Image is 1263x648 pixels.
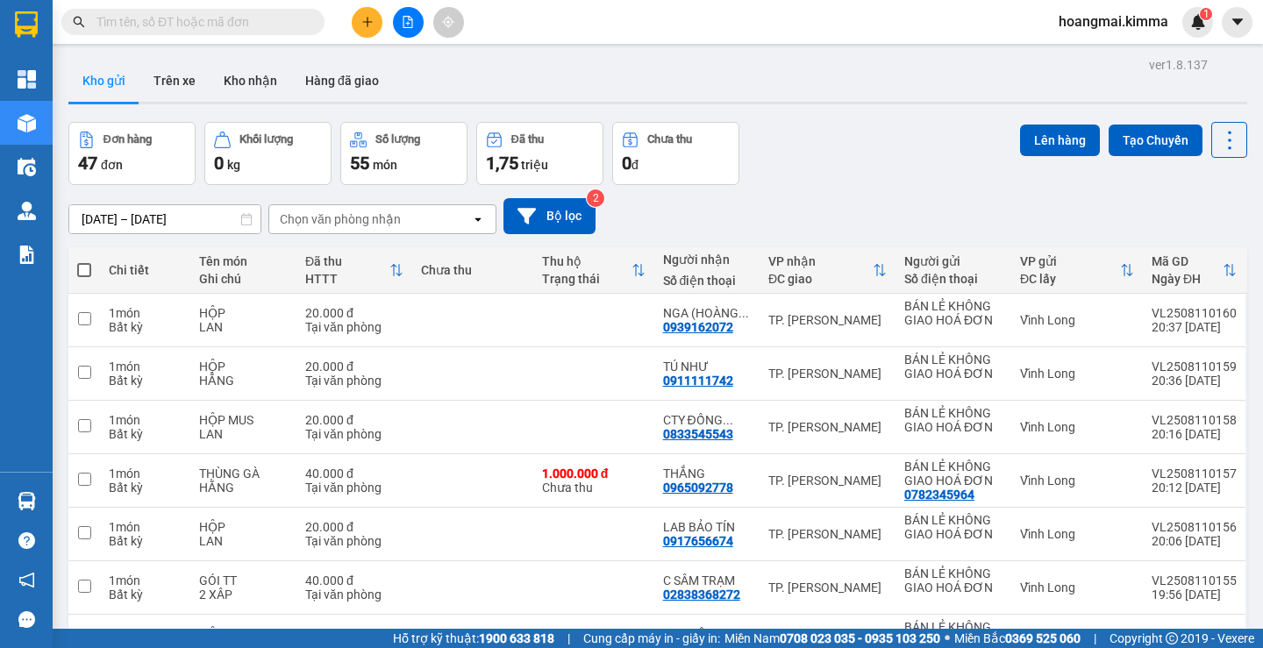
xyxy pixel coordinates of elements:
[1020,367,1134,381] div: Vĩnh Long
[542,466,646,481] div: 1.000.000 đ
[199,627,288,641] div: HỘP
[1109,125,1202,156] button: Tạo Chuyến
[1222,7,1252,38] button: caret-down
[904,566,1003,595] div: BÁN LẺ KHÔNG GIAO HOÁ ĐƠN
[239,133,293,146] div: Khối lượng
[904,299,1003,327] div: BÁN LẺ KHÔNG GIAO HOÁ ĐƠN
[69,205,260,233] input: Select a date range.
[305,427,403,441] div: Tại văn phòng
[739,306,749,320] span: ...
[109,374,182,388] div: Bất kỳ
[1020,474,1134,488] div: Vĩnh Long
[768,254,873,268] div: VP nhận
[199,573,288,587] div: GÓI TT
[663,481,733,495] div: 0965092778
[291,60,393,102] button: Hàng đã giao
[18,611,35,628] span: message
[780,631,940,645] strong: 0708 023 035 - 0935 103 250
[768,580,887,595] div: TP. [PERSON_NAME]
[1152,254,1223,268] div: Mã GD
[521,158,548,172] span: triệu
[1143,247,1245,294] th: Toggle SortBy
[18,246,36,264] img: solution-icon
[340,122,467,185] button: Số lượng55món
[305,320,403,334] div: Tại văn phòng
[1166,632,1178,644] span: copyright
[723,413,733,427] span: ...
[109,627,182,641] div: 1 món
[1200,8,1212,20] sup: 1
[109,360,182,374] div: 1 món
[1020,125,1100,156] button: Lên hàng
[199,466,288,481] div: THÙNG GÀ
[1005,631,1081,645] strong: 0369 525 060
[305,374,403,388] div: Tại văn phòng
[587,189,604,207] sup: 2
[1202,8,1209,20] span: 1
[305,587,403,602] div: Tại văn phòng
[103,133,152,146] div: Đơn hàng
[904,488,974,502] div: 0782345964
[442,16,454,28] span: aim
[724,627,734,641] span: ...
[296,247,412,294] th: Toggle SortBy
[1152,427,1237,441] div: 20:16 [DATE]
[214,153,224,174] span: 0
[109,320,182,334] div: Bất kỳ
[204,122,332,185] button: Khối lượng0kg
[109,481,182,495] div: Bất kỳ
[305,520,403,534] div: 20.000 đ
[199,272,288,286] div: Ghi chú
[402,16,414,28] span: file-add
[647,133,692,146] div: Chưa thu
[663,427,733,441] div: 0833545543
[96,12,303,32] input: Tìm tên, số ĐT hoặc mã đơn
[199,254,288,268] div: Tên món
[18,158,36,176] img: warehouse-icon
[1152,374,1237,388] div: 20:36 [DATE]
[109,573,182,587] div: 1 món
[280,210,401,228] div: Chọn văn phòng nhận
[1020,420,1134,434] div: Vĩnh Long
[350,153,369,174] span: 55
[954,629,1081,648] span: Miền Bắc
[904,406,1003,434] div: BÁN LẺ KHÔNG GIAO HOÁ ĐƠN
[305,534,403,548] div: Tại văn phòng
[1020,272,1120,286] div: ĐC lấy
[393,7,424,38] button: file-add
[1152,520,1237,534] div: VL2508110156
[1230,14,1245,30] span: caret-down
[305,573,403,587] div: 40.000 đ
[1020,527,1134,541] div: Vĩnh Long
[760,247,896,294] th: Toggle SortBy
[663,306,751,320] div: NGA (HOÀNG KIM)
[663,360,751,374] div: TÚ NHƯ
[1152,306,1237,320] div: VL2508110160
[1149,55,1208,75] div: ver 1.8.137
[471,212,485,226] svg: open
[542,254,631,268] div: Thu hộ
[68,60,139,102] button: Kho gửi
[109,413,182,427] div: 1 món
[199,360,288,374] div: HỘP
[199,534,288,548] div: LAN
[567,629,570,648] span: |
[210,60,291,102] button: Kho nhận
[542,272,631,286] div: Trạng thái
[109,263,182,277] div: Chi tiết
[373,158,397,172] span: món
[199,520,288,534] div: HỘP
[663,573,751,587] div: C SÂM TRẠM
[227,158,240,172] span: kg
[305,272,389,286] div: HTTT
[612,122,739,185] button: Chưa thu0đ
[945,635,950,642] span: ⚪️
[904,620,1003,648] div: BÁN LẺ KHÔNG GIAO HOÁ ĐƠN
[904,272,1003,286] div: Số điện thoại
[109,427,182,441] div: Bất kỳ
[768,367,887,381] div: TP. [PERSON_NAME]
[101,158,123,172] span: đơn
[583,629,720,648] span: Cung cấp máy in - giấy in:
[476,122,603,185] button: Đã thu1,75 triệu
[904,513,1003,541] div: BÁN LẺ KHÔNG GIAO HOÁ ĐƠN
